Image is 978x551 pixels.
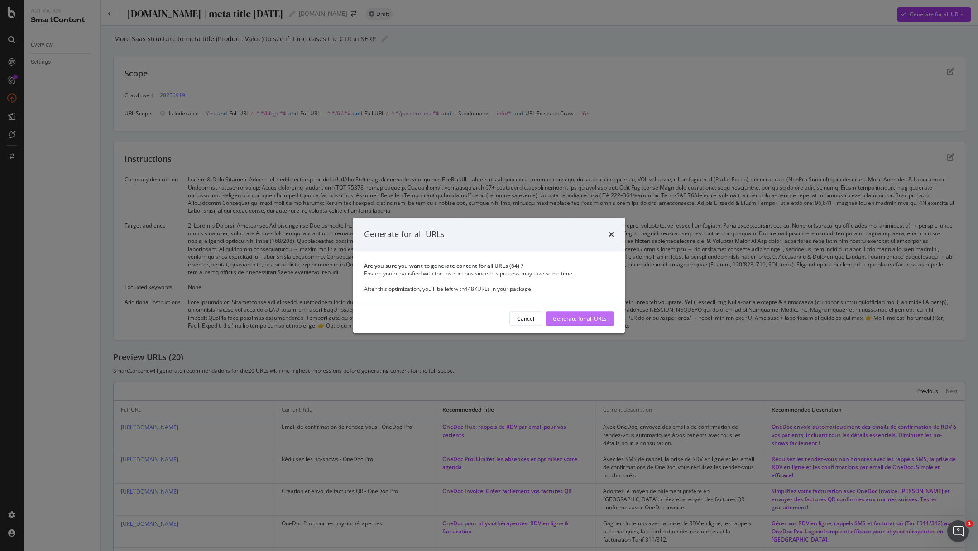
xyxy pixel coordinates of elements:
[509,312,542,326] button: Cancel
[364,270,614,277] div: Ensure you're satisfied with the instructions since this process may take some time.
[947,520,969,542] iframe: Intercom live chat
[517,315,534,323] div: Cancel
[364,262,614,270] div: Are you sure you want to generate content for all URLs ( 64 ) ?
[553,315,607,323] div: Generate for all URLs
[546,312,614,326] button: Generate for all URLs
[364,228,445,240] div: Generate for all URLs
[353,218,625,333] div: modal
[609,228,614,240] div: times
[966,520,973,527] span: 1
[364,285,614,293] div: After this optimization, you'll be left with 448K URLs in your package.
